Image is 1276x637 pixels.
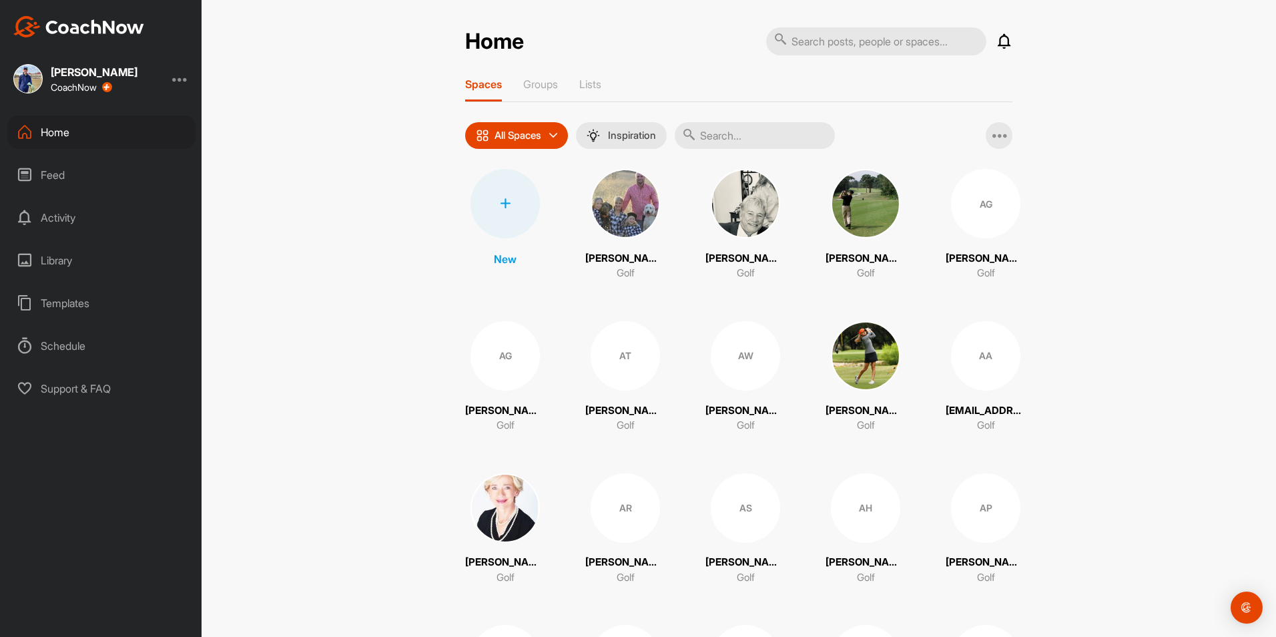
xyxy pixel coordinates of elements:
[13,16,144,37] img: CoachNow
[465,321,545,433] a: AG[PERSON_NAME]Golf
[737,570,755,586] p: Golf
[470,473,540,543] img: square_4fd4e4572bd30849138e6fb865393eac.jpg
[497,570,515,586] p: Golf
[826,169,906,281] a: [PERSON_NAME]Golf
[579,77,601,91] p: Lists
[470,321,540,391] div: AG
[951,169,1020,238] div: AG
[946,169,1026,281] a: AG[PERSON_NAME]Golf
[737,266,755,281] p: Golf
[7,201,196,234] div: Activity
[591,169,660,238] img: square_3af3bfe302e103cc1fea662e13f0d2f0.jpg
[951,473,1020,543] div: AP
[826,321,906,433] a: [PERSON_NAME]Golf
[608,130,656,141] p: Inspiration
[51,67,137,77] div: [PERSON_NAME]
[857,266,875,281] p: Golf
[617,570,635,586] p: Golf
[951,321,1020,391] div: AA
[13,64,43,93] img: square_8898714ae364966e4f3eca08e6afe3c4.jpg
[494,251,517,267] p: New
[946,321,1026,433] a: AA[EMAIL_ADDRESS][DOMAIN_NAME]Golf
[7,329,196,363] div: Schedule
[711,169,780,238] img: square_6e2fc61d0e79953086680d737056c40e.jpg
[7,372,196,405] div: Support & FAQ
[591,473,660,543] div: AR
[617,418,635,433] p: Golf
[946,251,1026,266] p: [PERSON_NAME]
[857,418,875,433] p: Golf
[737,418,755,433] p: Golf
[831,169,900,238] img: square_14fa24b922bee0bcbd40bcf0eed4bcc5.jpg
[7,116,196,149] div: Home
[476,129,489,142] img: icon
[7,158,196,192] div: Feed
[946,473,1026,586] a: AP[PERSON_NAME]Golf
[675,122,835,149] input: Search...
[1231,592,1263,624] div: Open Intercom Messenger
[705,473,785,586] a: AS[PERSON_NAME]Golf
[946,403,1026,419] p: [EMAIL_ADDRESS][DOMAIN_NAME]
[465,473,545,586] a: [PERSON_NAME]Golf
[465,555,545,570] p: [PERSON_NAME]
[585,473,665,586] a: AR[PERSON_NAME]Golf
[826,473,906,586] a: AH[PERSON_NAME]Golf
[7,244,196,277] div: Library
[826,403,906,419] p: [PERSON_NAME]
[826,251,906,266] p: [PERSON_NAME]
[495,130,541,141] p: All Spaces
[497,418,515,433] p: Golf
[465,29,524,55] h2: Home
[465,403,545,419] p: [PERSON_NAME]
[51,82,112,93] div: CoachNow
[705,169,785,281] a: [PERSON_NAME]Golf
[711,321,780,391] div: AW
[523,77,558,91] p: Groups
[585,555,665,570] p: [PERSON_NAME]
[585,403,665,419] p: [PERSON_NAME]
[766,27,986,55] input: Search posts, people or spaces...
[831,473,900,543] div: AH
[711,473,780,543] div: AS
[585,169,665,281] a: [PERSON_NAME]Golf
[587,129,600,142] img: menuIcon
[617,266,635,281] p: Golf
[831,321,900,391] img: square_c186cce711b9af6c49187527c6532cf8.jpg
[977,266,995,281] p: Golf
[705,403,785,419] p: [PERSON_NAME]
[977,570,995,586] p: Golf
[585,321,665,433] a: AT[PERSON_NAME]Golf
[591,321,660,391] div: AT
[705,321,785,433] a: AW[PERSON_NAME]Golf
[705,555,785,570] p: [PERSON_NAME]
[585,251,665,266] p: [PERSON_NAME]
[7,286,196,320] div: Templates
[705,251,785,266] p: [PERSON_NAME]
[826,555,906,570] p: [PERSON_NAME]
[465,77,502,91] p: Spaces
[946,555,1026,570] p: [PERSON_NAME]
[977,418,995,433] p: Golf
[857,570,875,586] p: Golf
